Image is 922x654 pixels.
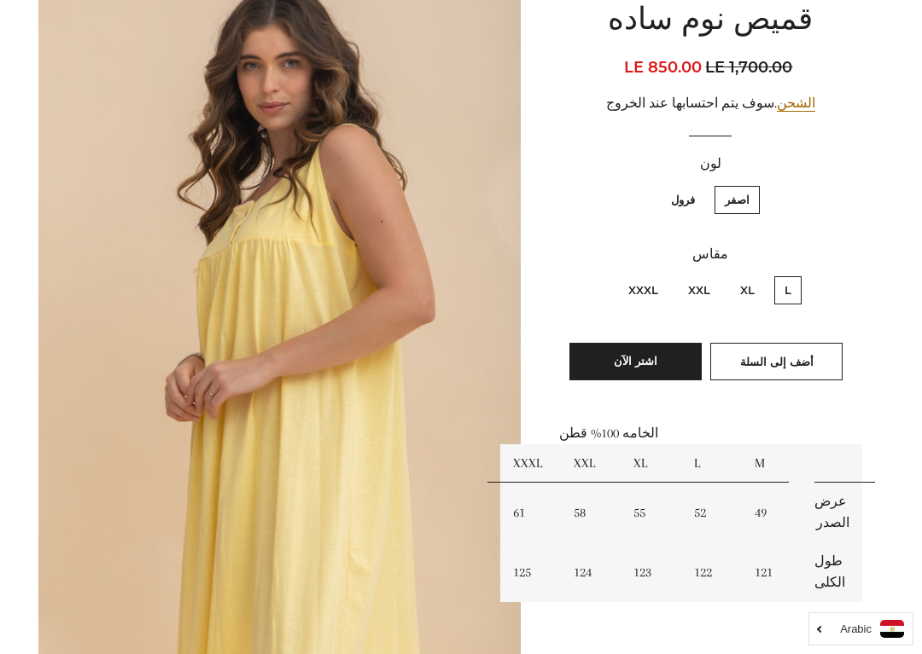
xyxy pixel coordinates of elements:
[730,276,765,304] label: XL
[678,276,721,304] label: XXL
[561,444,621,483] td: XXL
[559,93,862,114] div: .سوف يتم احتسابها عند الخروج
[742,483,802,542] td: 49
[500,444,561,483] td: XXXL
[559,244,862,265] label: مقاس
[818,620,904,638] a: Arabic
[715,186,760,214] label: اصفر
[624,58,702,77] span: LE 850.00
[621,483,681,542] td: 55
[681,444,742,483] td: L
[710,343,843,380] button: أضف إلى السلة
[774,276,802,304] label: L
[802,483,862,542] td: عرض الصدر
[559,153,862,175] label: لون
[681,542,742,602] td: 122
[740,355,814,368] span: أضف إلى السلة
[840,623,872,634] i: Arabic
[561,483,621,542] td: 58
[500,542,561,602] td: 125
[705,55,797,79] span: LE 1,700.00
[569,343,702,380] button: اشتر الآن
[500,483,561,542] td: 61
[621,444,681,483] td: XL
[559,423,862,645] div: الخامه 100% قطن
[621,542,681,602] td: 123
[661,186,705,214] label: فرول
[742,444,802,483] td: M
[681,483,742,542] td: 52
[742,542,802,602] td: 121
[802,542,862,602] td: طول الكلى
[561,542,621,602] td: 124
[618,276,668,304] label: XXXL
[777,95,815,112] a: الشحن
